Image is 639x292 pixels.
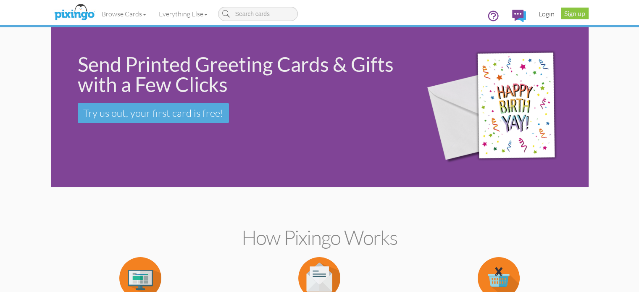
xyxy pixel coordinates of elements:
[66,226,574,249] h2: How Pixingo works
[83,107,224,119] span: Try us out, your first card is free!
[153,3,214,24] a: Everything Else
[78,103,229,123] a: Try us out, your first card is free!
[78,54,402,95] div: Send Printed Greeting Cards & Gifts with a Few Clicks
[532,3,561,24] a: Login
[52,2,97,23] img: pixingo logo
[414,29,586,185] img: 942c5090-71ba-4bfc-9a92-ca782dcda692.png
[561,8,589,19] a: Sign up
[218,7,298,21] input: Search cards
[512,10,526,22] img: comments.svg
[95,3,153,24] a: Browse Cards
